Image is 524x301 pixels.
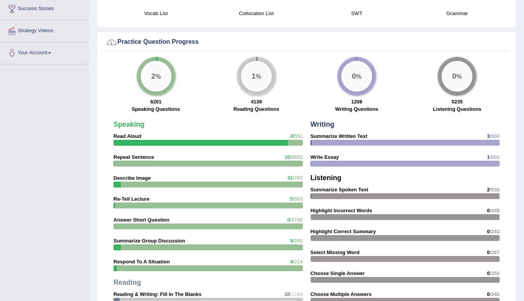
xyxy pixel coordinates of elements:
[352,72,356,81] big: 0
[210,9,302,17] h4: Collocation List
[293,259,302,265] span: /214
[290,291,303,297] span: /1194
[241,61,272,92] div: %
[311,229,376,234] strong: Highlight Correct Summary
[487,291,490,297] span: 0
[151,72,155,81] big: 2
[141,61,172,92] div: %
[487,133,490,139] span: 3
[290,217,303,223] span: /1742
[433,105,481,113] label: Listening Questions
[132,105,180,113] label: Speaking Questions
[487,208,490,213] span: 0
[311,9,403,17] h4: SWT
[490,249,500,255] span: /287
[113,175,151,181] strong: Describe Image
[487,249,490,255] span: 0
[113,196,149,202] strong: Re-Tell Lecture
[411,9,503,17] h4: Grammar
[452,72,457,81] big: 0
[490,154,500,160] span: /602
[311,291,372,297] strong: Choose Multiple Answers
[113,217,169,223] strong: Answer Short Question
[251,72,256,81] big: 1
[251,99,262,105] strong: 4139
[311,120,335,128] strong: Writing
[487,154,490,160] span: 1
[290,196,293,202] span: 5
[0,42,89,62] a: Your Account
[490,291,500,297] span: /245
[490,229,500,234] span: /243
[293,196,302,202] span: /553
[113,133,141,139] strong: Read Aloud
[490,270,500,276] span: /250
[290,238,293,244] span: 8
[296,133,302,139] span: /51
[487,229,490,234] span: 0
[287,217,290,223] span: 0
[284,291,290,297] span: 38
[311,249,360,255] strong: Select Missing Word
[335,105,378,113] label: Writing Questions
[311,154,339,160] strong: Write Essay
[311,187,368,193] strong: Summarize Spoken Text
[487,270,490,276] span: 0
[452,99,463,105] strong: 5235
[290,133,296,139] span: 47
[110,9,202,17] h4: Vocab List
[113,291,201,297] strong: Reading & Writing: Fill In The Blanks
[150,99,161,105] strong: 6201
[490,133,500,139] span: /606
[0,20,89,40] a: Strategy Videos
[287,175,293,181] span: 31
[113,120,144,128] strong: Speaking
[311,208,372,213] strong: Highlight Incorrect Words
[113,238,185,244] strong: Summarize Group Discussion
[490,187,500,193] span: /530
[293,175,302,181] span: /787
[113,279,141,286] strong: Reading
[284,154,290,160] span: 10
[341,61,372,92] div: %
[234,105,279,113] label: Reading Questions
[487,187,490,193] span: 2
[293,238,302,244] span: /202
[113,154,154,160] strong: Repeat Sentence
[351,99,363,105] strong: 1208
[290,259,293,265] span: 4
[311,270,365,276] strong: Choose Single Answer
[113,259,170,265] strong: Respond To A Situation
[290,154,303,160] span: /2652
[311,133,368,139] strong: Summarize Written Text
[490,208,500,213] span: /445
[106,36,507,48] div: Practice Question Progress
[442,61,472,92] div: %
[311,174,342,182] strong: Listening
